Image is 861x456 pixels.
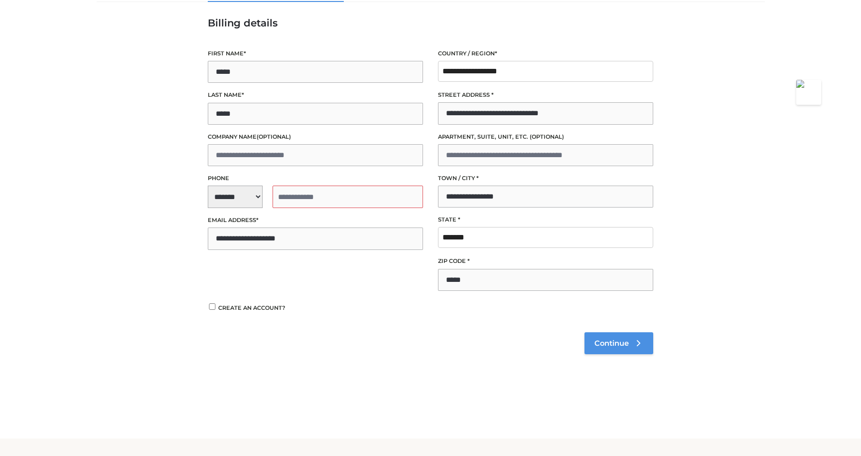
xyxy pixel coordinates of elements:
label: Street address [438,90,653,100]
label: Company name [208,132,423,142]
label: Last name [208,90,423,100]
h3: Billing details [208,17,653,29]
label: Apartment, suite, unit, etc. [438,132,653,142]
label: ZIP Code [438,256,653,266]
a: Continue [584,332,653,354]
span: Create an account? [218,304,286,311]
label: Country / Region [438,49,653,58]
span: (optional) [530,133,564,140]
label: First name [208,49,423,58]
label: State [438,215,653,225]
input: Create an account? [208,303,217,310]
label: Email address [208,216,423,225]
label: Phone [208,174,423,183]
label: Town / City [438,174,653,183]
span: Continue [594,339,629,348]
span: (optional) [257,133,291,140]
